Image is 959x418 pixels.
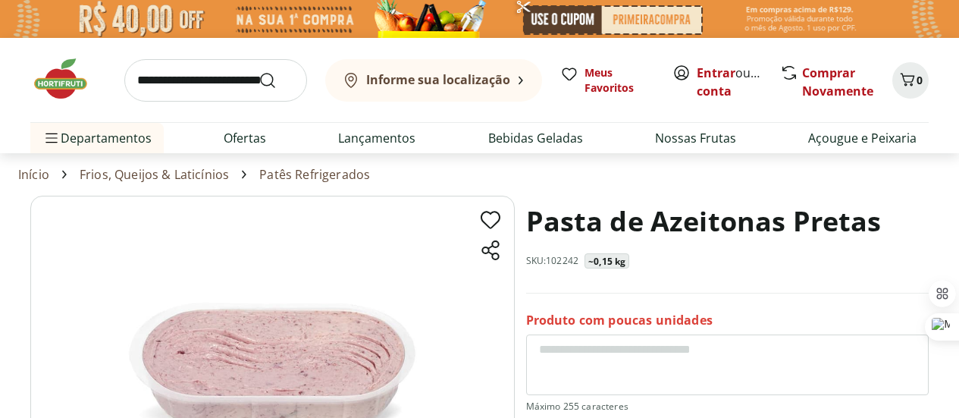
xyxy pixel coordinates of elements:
[584,65,654,96] span: Meus Favoritos
[697,64,735,81] a: Entrar
[697,64,780,99] a: Criar conta
[560,65,654,96] a: Meus Favoritos
[42,120,61,156] button: Menu
[808,129,917,147] a: Açougue e Peixaria
[338,129,415,147] a: Lançamentos
[325,59,542,102] button: Informe sua localização
[80,168,229,181] a: Frios, Queijos & Laticínios
[30,56,106,102] img: Hortifruti
[366,71,510,88] b: Informe sua localização
[588,256,625,268] p: ~0,15 kg
[917,73,923,87] span: 0
[697,64,764,100] span: ou
[655,129,736,147] a: Nossas Frutas
[526,312,713,328] p: Produto com poucas unidades
[259,71,295,90] button: Submit Search
[526,255,579,267] p: SKU: 102242
[259,168,370,181] a: Patês Refrigerados
[224,129,266,147] a: Ofertas
[802,64,873,99] a: Comprar Novamente
[124,59,307,102] input: search
[526,196,882,247] h1: Pasta de Azeitonas Pretas
[488,129,583,147] a: Bebidas Geladas
[18,168,49,181] a: Início
[892,62,929,99] button: Carrinho
[42,120,152,156] span: Departamentos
